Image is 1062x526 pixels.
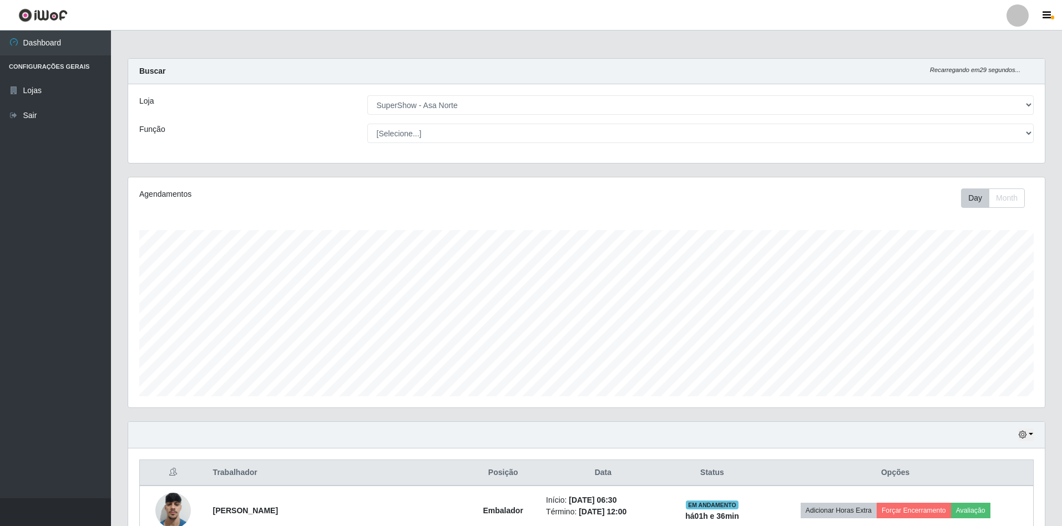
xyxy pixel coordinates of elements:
[139,67,165,75] strong: Buscar
[139,188,502,200] div: Agendamentos
[18,8,68,22] img: CoreUI Logo
[579,507,626,516] time: [DATE] 12:00
[686,501,739,509] span: EM ANDAMENTO
[483,506,523,515] strong: Embalador
[139,95,154,107] label: Loja
[801,503,877,518] button: Adicionar Horas Extra
[139,124,165,135] label: Função
[961,188,1034,208] div: Toolbar with button groups
[569,496,616,504] time: [DATE] 06:30
[539,460,667,486] th: Data
[989,188,1025,208] button: Month
[961,188,989,208] button: Day
[213,506,278,515] strong: [PERSON_NAME]
[206,460,467,486] th: Trabalhador
[546,506,660,518] li: Término:
[930,67,1020,73] i: Recarregando em 29 segundos...
[961,188,1025,208] div: First group
[467,460,539,486] th: Posição
[951,503,990,518] button: Avaliação
[546,494,660,506] li: Início:
[685,512,739,520] strong: há 01 h e 36 min
[877,503,951,518] button: Forçar Encerramento
[667,460,758,486] th: Status
[757,460,1033,486] th: Opções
